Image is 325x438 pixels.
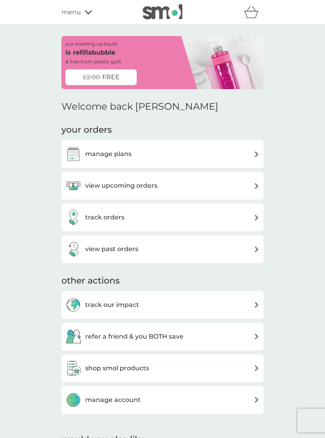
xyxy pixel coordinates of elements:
h3: shop smol products [85,363,149,373]
h3: track orders [85,212,124,223]
span: FREE [102,72,120,82]
h3: manage account [85,395,141,405]
h3: track our impact [85,300,139,310]
span: £2.00 [83,72,100,82]
h3: refer a friend & you BOTH save [85,331,184,342]
p: is refillabubble [65,48,115,58]
h3: your orders [61,124,112,136]
img: smol [143,4,182,19]
img: arrow right [254,151,260,157]
img: arrow right [254,365,260,371]
p: our washing up liquid [65,40,117,48]
img: arrow right [254,246,260,252]
img: arrow right [254,215,260,221]
h3: manage plans [85,149,132,159]
h3: other actions [61,275,120,287]
img: arrow right [254,302,260,308]
img: arrow right [254,183,260,189]
div: basket [244,4,264,20]
p: & free-from plastic guilt [65,58,121,65]
h2: Welcome back [PERSON_NAME] [61,101,218,112]
h3: view upcoming orders [85,181,157,191]
img: arrow right [254,397,260,403]
span: menu [61,7,81,17]
h3: view past orders [85,244,138,254]
img: arrow right [254,333,260,339]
